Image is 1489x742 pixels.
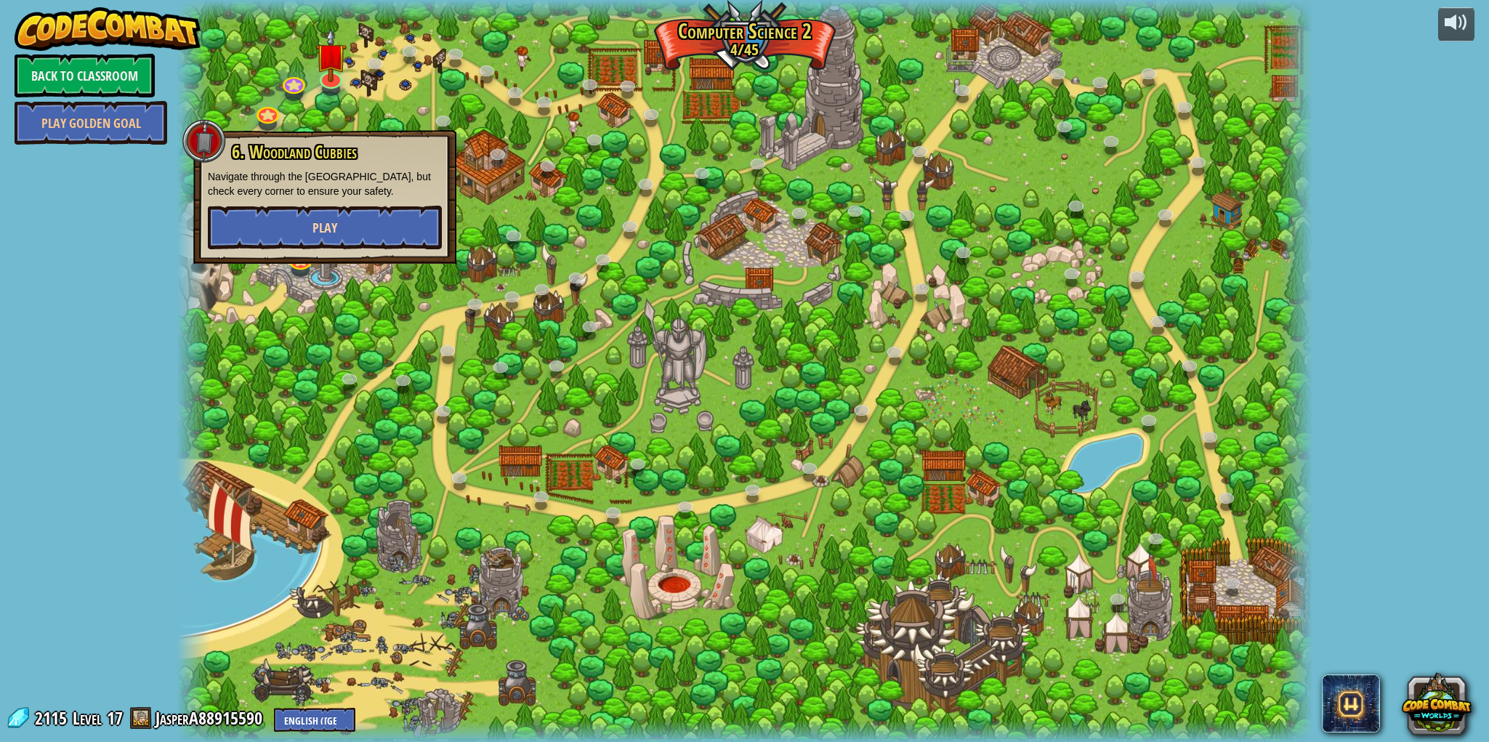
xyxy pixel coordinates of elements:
[208,169,442,198] p: Navigate through the [GEOGRAPHIC_DATA], but check every corner to ensure your safety.
[232,140,357,164] span: 6. Woodland Cubbies
[312,219,337,237] span: Play
[15,7,201,51] img: CodeCombat - Learn how to code by playing a game
[15,54,155,97] a: Back to Classroom
[315,28,347,82] img: level-banner-unstarted.png
[208,206,442,249] button: Play
[156,706,267,730] a: JasperA88915590
[35,706,71,730] span: 2115
[107,706,123,730] span: 17
[73,706,102,730] span: Level
[1438,7,1474,41] button: Adjust volume
[15,101,167,145] a: Play Golden Goal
